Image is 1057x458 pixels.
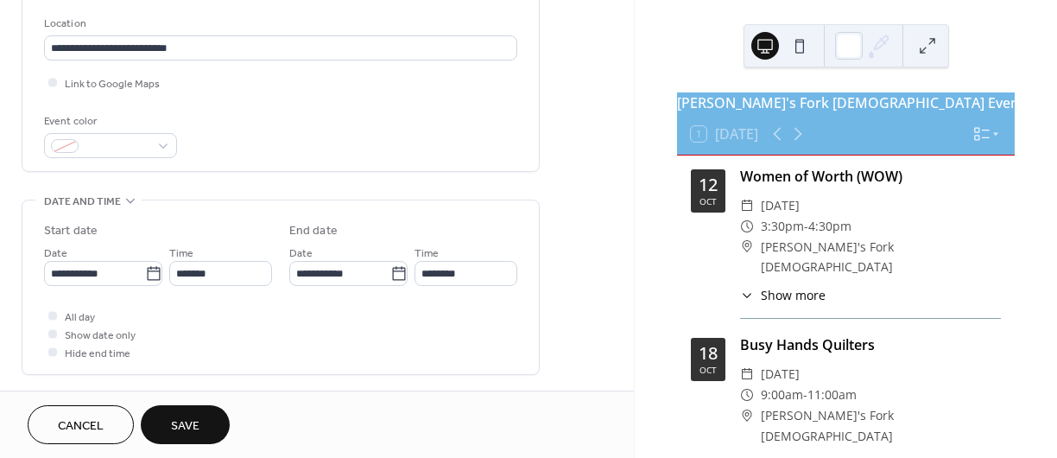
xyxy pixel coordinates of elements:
[58,417,104,436] span: Cancel
[740,405,754,426] div: ​
[761,286,826,304] span: Show more
[65,309,95,327] span: All day
[699,176,718,194] div: 12
[415,245,439,263] span: Time
[761,237,1001,278] span: [PERSON_NAME]'s Fork [DEMOGRAPHIC_DATA]
[740,364,754,385] div: ​
[44,112,174,130] div: Event color
[761,195,800,216] span: [DATE]
[44,245,67,263] span: Date
[171,417,199,436] span: Save
[169,245,193,263] span: Time
[804,216,808,237] span: -
[740,286,826,304] button: ​Show more
[740,334,1001,355] div: Busy Hands Quilters
[65,327,136,345] span: Show date only
[289,222,338,240] div: End date
[740,286,754,304] div: ​
[761,385,803,405] span: 9:00am
[740,216,754,237] div: ​
[699,345,718,362] div: 18
[28,405,134,444] button: Cancel
[761,405,1001,447] span: [PERSON_NAME]'s Fork [DEMOGRAPHIC_DATA]
[740,166,1001,187] div: Women of Worth (WOW)
[44,193,121,211] span: Date and time
[141,405,230,444] button: Save
[803,385,807,405] span: -
[761,364,800,385] span: [DATE]
[677,92,1015,113] div: [PERSON_NAME]'s Fork [DEMOGRAPHIC_DATA] Events
[740,195,754,216] div: ​
[761,216,804,237] span: 3:30pm
[699,197,717,206] div: Oct
[44,15,514,33] div: Location
[65,345,130,363] span: Hide end time
[740,237,754,258] div: ​
[289,245,313,263] span: Date
[44,222,98,240] div: Start date
[65,75,160,93] span: Link to Google Maps
[807,385,857,405] span: 11:00am
[808,216,851,237] span: 4:30pm
[699,366,717,374] div: Oct
[740,385,754,405] div: ​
